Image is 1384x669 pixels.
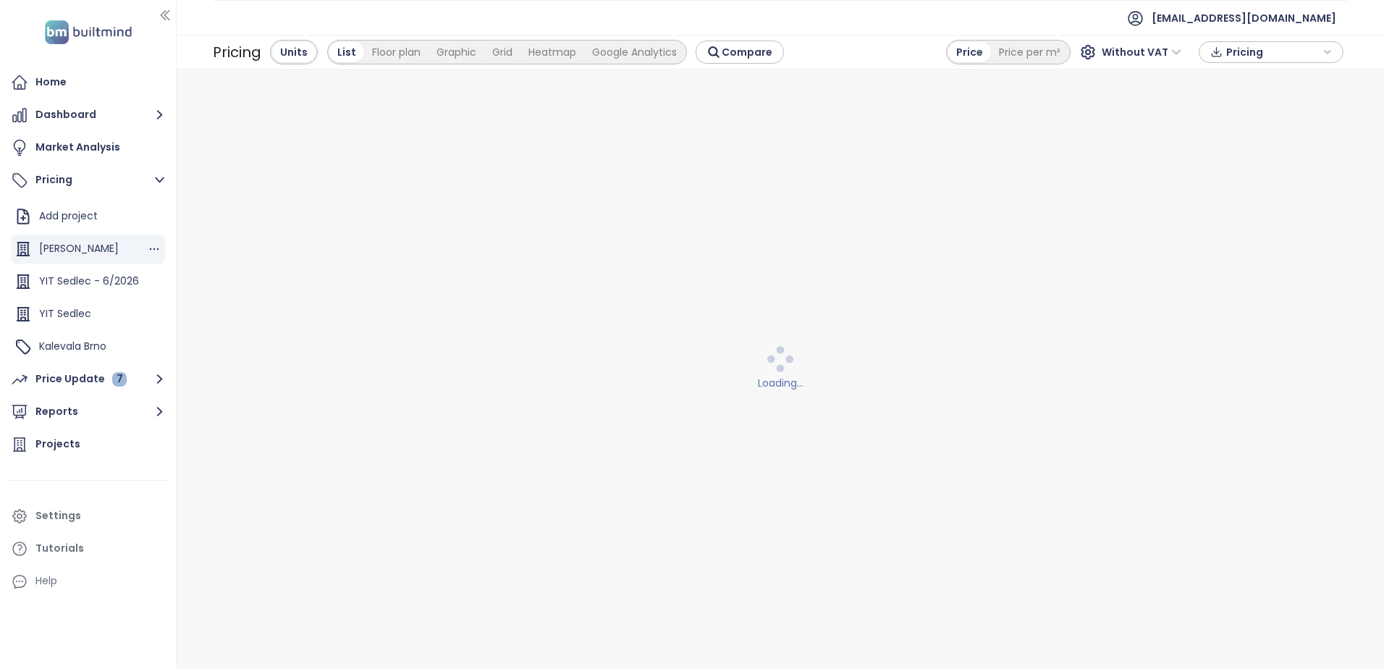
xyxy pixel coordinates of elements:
[112,372,127,387] div: 7
[11,332,165,361] div: Kalevala Brno
[39,207,98,225] div: Add project
[213,39,261,65] div: Pricing
[329,42,364,62] div: List
[11,300,165,329] div: YIT Sedlec
[11,235,165,264] div: [PERSON_NAME]
[186,375,1375,391] div: Loading...
[7,430,169,459] a: Projects
[11,202,165,231] div: Add project
[7,68,169,97] a: Home
[1226,41,1320,63] span: Pricing
[11,267,165,296] div: YIT Sedlec - 6/2026
[7,166,169,195] button: Pricing
[364,42,429,62] div: Floor plan
[272,42,316,62] div: Units
[35,435,80,453] div: Projects
[991,42,1068,62] div: Price per m²
[7,365,169,394] button: Price Update 7
[35,138,120,156] div: Market Analysis
[35,73,67,91] div: Home
[429,42,484,62] div: Graphic
[7,534,169,563] a: Tutorials
[484,42,520,62] div: Grid
[948,42,991,62] div: Price
[520,42,584,62] div: Heatmap
[7,567,169,596] div: Help
[7,502,169,531] a: Settings
[1102,41,1181,63] span: Without VAT
[1207,41,1336,63] div: button
[584,42,685,62] div: Google Analytics
[35,572,57,590] div: Help
[7,397,169,426] button: Reports
[39,306,91,321] span: YIT Sedlec
[35,370,127,388] div: Price Update
[696,41,784,64] button: Compare
[35,539,84,557] div: Tutorials
[7,101,169,130] button: Dashboard
[39,241,119,256] span: [PERSON_NAME]
[7,133,169,162] a: Market Analysis
[39,274,139,288] span: YIT Sedlec - 6/2026
[35,507,81,525] div: Settings
[39,339,106,353] span: Kalevala Brno
[1152,1,1336,35] span: [EMAIL_ADDRESS][DOMAIN_NAME]
[722,44,772,60] span: Compare
[41,17,136,47] img: logo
